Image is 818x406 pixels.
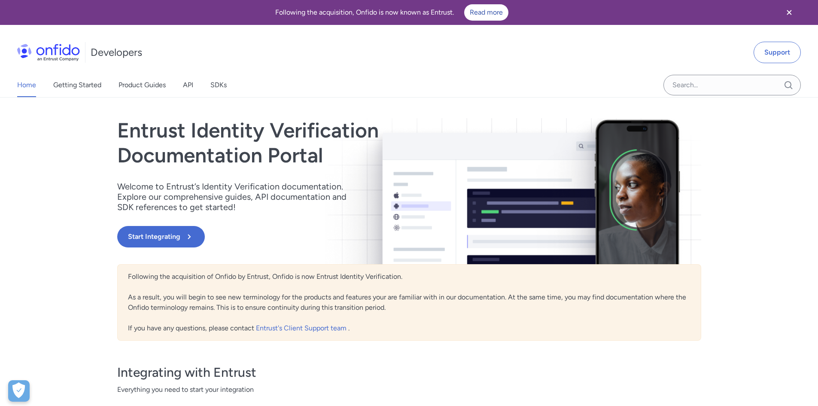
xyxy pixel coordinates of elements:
h3: Integrating with Entrust [117,364,701,381]
h1: Entrust Identity Verification Documentation Portal [117,118,526,168]
a: Home [17,73,36,97]
span: Everything you need to start your integration [117,385,701,395]
button: Start Integrating [117,226,205,247]
img: Onfido Logo [17,44,80,61]
button: Open Preferences [8,380,30,402]
a: Entrust's Client Support team [256,324,348,332]
div: Following the acquisition of Onfido by Entrust, Onfido is now Entrust Identity Verification. As a... [117,264,701,341]
a: SDKs [210,73,227,97]
button: Close banner [773,2,805,23]
div: Following the acquisition, Onfido is now known as Entrust. [10,4,773,21]
h1: Developers [91,46,142,59]
a: Support [754,42,801,63]
a: Read more [464,4,508,21]
div: Cookie Preferences [8,380,30,402]
a: Getting Started [53,73,101,97]
a: Start Integrating [117,226,526,247]
input: Onfido search input field [663,75,801,95]
a: API [183,73,193,97]
svg: Close banner [784,7,794,18]
a: Product Guides [119,73,166,97]
p: Welcome to Entrust’s Identity Verification documentation. Explore our comprehensive guides, API d... [117,181,358,212]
